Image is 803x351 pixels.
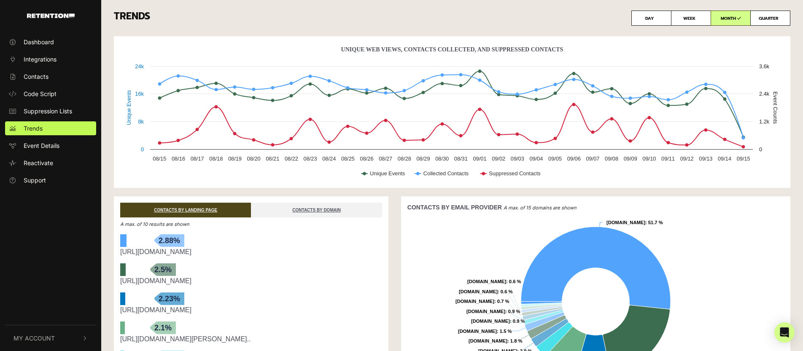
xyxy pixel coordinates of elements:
text: 8k [138,118,144,125]
div: https://www.wineenthusiast.com/culture/travel/beak-barrel-bar-pirates-caribbean-disney/ [120,334,382,344]
span: Integrations [24,55,57,64]
text: 08/16 [172,155,185,162]
h3: TRENDS [114,11,790,26]
text: 08/29 [417,155,430,162]
tspan: [DOMAIN_NAME] [471,319,510,324]
a: [URL][DOMAIN_NAME] [120,248,191,255]
text: 24k [135,63,144,70]
text: 08/31 [454,155,468,162]
button: My Account [5,325,96,351]
text: : 1.5 % [458,329,512,334]
text: 0 [141,146,144,153]
div: https://www.wineenthusiast.com/shop/custom-cellars/ [120,305,382,315]
a: Code Script [5,87,96,101]
text: Collected Contacts [423,170,469,177]
a: Reactivate [5,156,96,170]
text: : 0.6 % [467,279,521,284]
span: Suppression Lists [24,107,72,115]
text: 09/06 [567,155,581,162]
a: [URL][DOMAIN_NAME] [120,306,191,313]
text: 09/10 [642,155,656,162]
div: Open Intercom Messenger [774,322,795,343]
text: Unique Events [370,170,405,177]
text: 09/05 [548,155,562,162]
text: 09/02 [492,155,505,162]
label: QUARTER [750,11,790,26]
a: Support [5,173,96,187]
span: Support [24,176,46,185]
text: 1.2k [759,118,770,125]
em: A max. of 15 domains are shown [504,205,577,211]
text: Event Counts [772,91,779,124]
a: CONTACTS BY DOMAIN [251,203,382,217]
text: : 0.9 % [466,309,520,314]
em: A max. of 10 results are shown [120,221,189,227]
span: Dashboard [24,38,54,46]
text: 08/20 [247,155,261,162]
label: WEEK [671,11,711,26]
span: Code Script [24,89,57,98]
strong: CONTACTS BY EMAIL PROVIDER [407,204,502,211]
text: Suppressed Contacts [489,170,540,177]
text: : 51.7 % [606,220,663,225]
text: 08/30 [435,155,449,162]
text: : 0.7 % [455,299,509,304]
text: Unique Web Views, Contacts Collected, And Suppressed Contacts [341,46,563,53]
svg: Unique Web Views, Contacts Collected, And Suppressed Contacts [120,43,784,186]
span: Trends [24,124,43,133]
text: 08/21 [266,155,279,162]
text: : 0.6 % [459,289,512,294]
text: 08/26 [360,155,374,162]
text: 09/11 [661,155,675,162]
a: CONTACTS BY LANDING PAGE [120,203,251,217]
text: 09/01 [473,155,486,162]
text: 08/28 [398,155,411,162]
a: [URL][DOMAIN_NAME][PERSON_NAME].. [120,335,251,343]
tspan: [DOMAIN_NAME] [458,329,497,334]
text: 09/13 [699,155,712,162]
span: 2.1% [150,322,176,334]
tspan: [DOMAIN_NAME] [469,338,507,343]
div: https://www.wineenthusiast.com/recipe/aperol-spritz/ [120,247,382,257]
text: 09/12 [680,155,694,162]
label: DAY [631,11,671,26]
text: 08/24 [322,155,336,162]
text: 09/04 [529,155,543,162]
text: 08/17 [191,155,204,162]
a: Suppression Lists [5,104,96,118]
a: Event Details [5,139,96,153]
span: 2.88% [154,234,184,247]
a: Integrations [5,52,96,66]
tspan: [DOMAIN_NAME] [467,279,506,284]
text: 09/14 [718,155,731,162]
span: My Account [13,334,55,343]
span: 2.23% [154,292,184,305]
div: https://www.wineenthusiast.com/ [120,276,382,286]
span: Reactivate [24,158,53,167]
text: 09/08 [605,155,618,162]
img: Retention.com [27,13,75,18]
text: 09/09 [624,155,637,162]
text: 08/18 [209,155,223,162]
text: 08/27 [379,155,392,162]
text: 09/07 [586,155,599,162]
text: 08/23 [304,155,317,162]
a: [URL][DOMAIN_NAME] [120,277,191,284]
tspan: [DOMAIN_NAME] [466,309,505,314]
text: 08/22 [285,155,298,162]
tspan: [DOMAIN_NAME] [606,220,645,225]
text: Unique Events [126,90,132,125]
text: 16k [135,91,144,97]
span: Contacts [24,72,49,81]
text: 3.6k [759,63,770,70]
text: 2.4k [759,91,770,97]
text: 08/25 [341,155,355,162]
text: : 0.9 % [471,319,525,324]
a: Trends [5,121,96,135]
a: Dashboard [5,35,96,49]
tspan: [DOMAIN_NAME] [459,289,498,294]
text: 0 [759,146,762,153]
span: 2.5% [150,263,176,276]
text: 09/03 [511,155,524,162]
span: Event Details [24,141,59,150]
